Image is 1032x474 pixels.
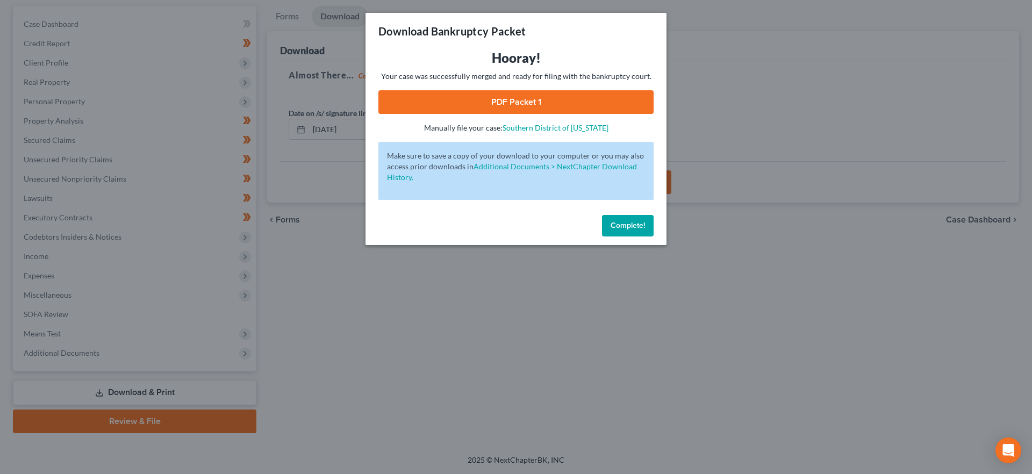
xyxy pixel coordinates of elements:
[503,123,608,132] a: Southern District of [US_STATE]
[378,123,654,133] p: Manually file your case:
[378,90,654,114] a: PDF Packet 1
[378,24,526,39] h3: Download Bankruptcy Packet
[611,221,645,230] span: Complete!
[378,49,654,67] h3: Hooray!
[387,150,645,183] p: Make sure to save a copy of your download to your computer or you may also access prior downloads in
[602,215,654,236] button: Complete!
[378,71,654,82] p: Your case was successfully merged and ready for filing with the bankruptcy court.
[995,437,1021,463] div: Open Intercom Messenger
[387,162,637,182] a: Additional Documents > NextChapter Download History.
